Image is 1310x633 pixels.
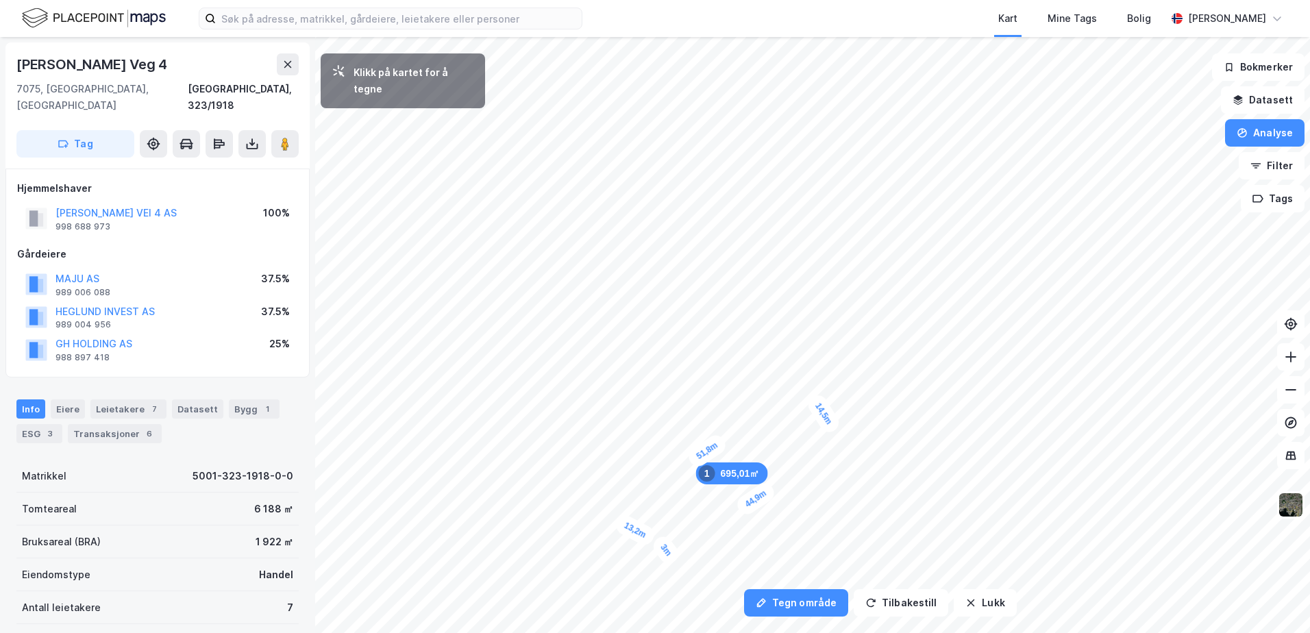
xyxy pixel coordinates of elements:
[744,589,848,617] button: Tegn område
[1221,86,1305,114] button: Datasett
[259,567,293,583] div: Handel
[16,130,134,158] button: Tag
[696,462,768,484] div: Map marker
[854,589,948,617] button: Tilbakestill
[188,81,299,114] div: [GEOGRAPHIC_DATA], 323/1918
[51,399,85,419] div: Eiere
[16,81,188,114] div: 7075, [GEOGRAPHIC_DATA], [GEOGRAPHIC_DATA]
[1241,185,1305,212] button: Tags
[55,221,110,232] div: 998 688 973
[229,399,280,419] div: Bygg
[1212,53,1305,81] button: Bokmerker
[254,501,293,517] div: 6 188 ㎡
[650,533,682,567] div: Map marker
[143,427,156,440] div: 6
[1278,492,1304,518] img: 9k=
[193,468,293,484] div: 5001-323-1918-0-0
[256,534,293,550] div: 1 922 ㎡
[1225,119,1305,147] button: Analyse
[1127,10,1151,27] div: Bolig
[1188,10,1266,27] div: [PERSON_NAME]
[1048,10,1097,27] div: Mine Tags
[16,399,45,419] div: Info
[17,246,298,262] div: Gårdeiere
[22,468,66,484] div: Matrikkel
[261,271,290,287] div: 37.5%
[263,205,290,221] div: 100%
[22,6,166,30] img: logo.f888ab2527a4732fd821a326f86c7f29.svg
[16,424,62,443] div: ESG
[172,399,223,419] div: Datasett
[55,352,110,363] div: 988 897 418
[354,64,474,97] div: Klikk på kartet for å tegne
[16,53,170,75] div: [PERSON_NAME] Veg 4
[1239,152,1305,179] button: Filter
[55,287,110,298] div: 989 006 088
[287,599,293,616] div: 7
[22,599,101,616] div: Antall leietakere
[805,392,843,436] div: Map marker
[147,402,161,416] div: 7
[22,501,77,517] div: Tomteareal
[998,10,1017,27] div: Kart
[22,567,90,583] div: Eiendomstype
[269,336,290,352] div: 25%
[22,534,101,550] div: Bruksareal (BRA)
[613,512,657,548] div: Map marker
[1241,567,1310,633] iframe: Chat Widget
[216,8,582,29] input: Søk på adresse, matrikkel, gårdeiere, leietakere eller personer
[1241,567,1310,633] div: Kontrollprogram for chat
[260,402,274,416] div: 1
[954,589,1016,617] button: Lukk
[43,427,57,440] div: 3
[261,303,290,320] div: 37.5%
[68,424,162,443] div: Transaksjoner
[17,180,298,197] div: Hjemmelshaver
[699,465,715,482] div: 1
[90,399,166,419] div: Leietakere
[685,432,729,469] div: Map marker
[734,480,778,517] div: Map marker
[55,319,111,330] div: 989 004 956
